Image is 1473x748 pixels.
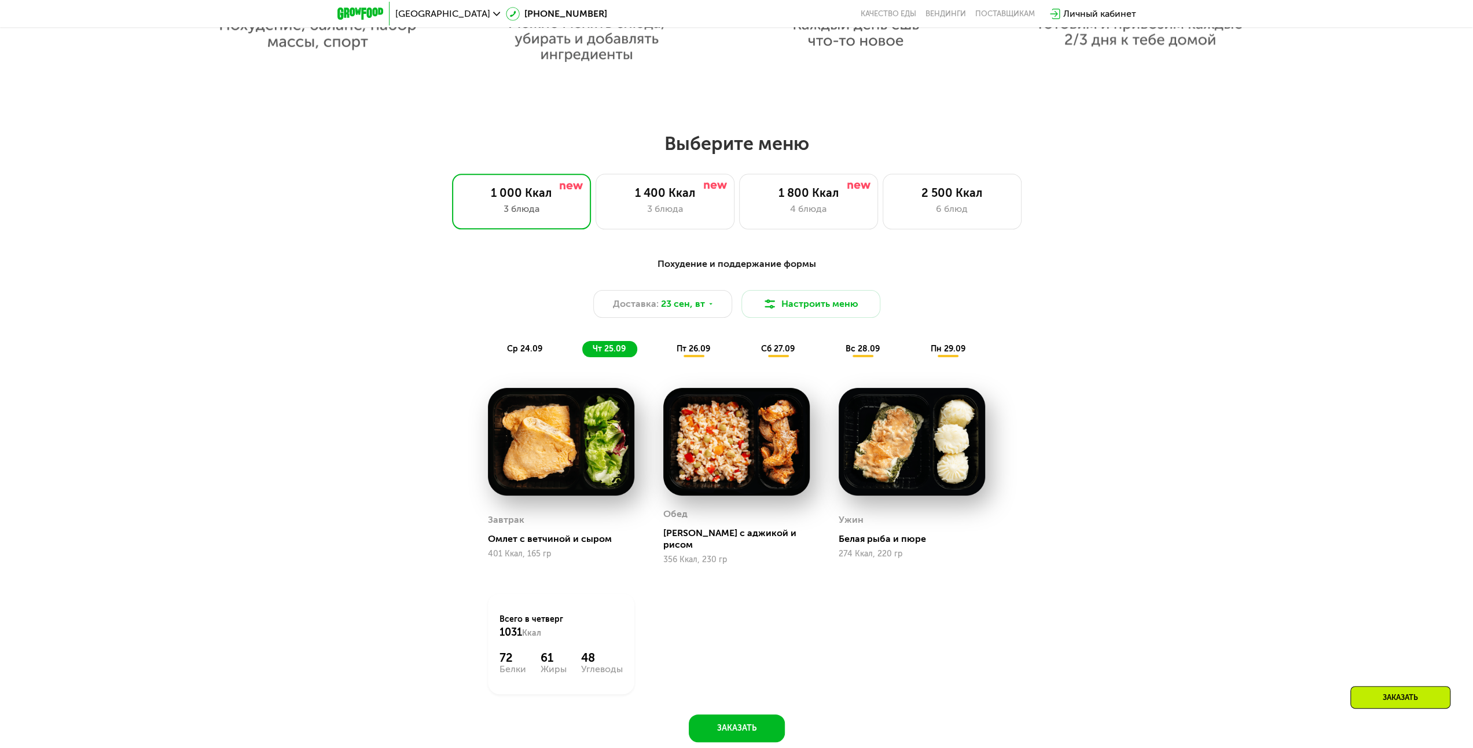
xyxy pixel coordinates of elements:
[464,186,579,200] div: 1 000 Ккал
[846,344,880,354] span: вс 28.09
[499,665,526,674] div: Белки
[488,549,634,559] div: 401 Ккал, 165 гр
[1350,686,1450,709] div: Заказать
[661,297,705,311] span: 23 сен, вт
[895,202,1009,216] div: 6 блюд
[464,202,579,216] div: 3 блюда
[499,626,522,639] span: 1031
[689,714,785,742] button: Заказать
[1063,7,1136,21] div: Личный кабинет
[593,344,626,354] span: чт 25.09
[507,344,542,354] span: ср 24.09
[839,533,994,545] div: Белая рыба и пюре
[663,527,819,551] div: [PERSON_NAME] с аджикой и рисом
[488,511,524,529] div: Завтрак
[839,511,864,529] div: Ужин
[394,257,1079,272] div: Похудение и поддержание формы
[613,297,659,311] span: Доставка:
[37,132,1436,155] h2: Выберите меню
[861,9,916,19] a: Качество еды
[663,505,688,523] div: Обед
[581,651,623,665] div: 48
[975,9,1035,19] div: поставщикам
[751,202,866,216] div: 4 блюда
[395,9,490,19] span: [GEOGRAPHIC_DATA]
[761,344,795,354] span: сб 27.09
[488,533,644,545] div: Омлет с ветчиной и сыром
[541,651,567,665] div: 61
[541,665,567,674] div: Жиры
[506,7,607,21] a: [PHONE_NUMBER]
[677,344,710,354] span: пт 26.09
[663,555,810,564] div: 356 Ккал, 230 гр
[895,186,1009,200] div: 2 500 Ккал
[608,202,722,216] div: 3 блюда
[499,651,526,665] div: 72
[925,9,966,19] a: Вендинги
[608,186,722,200] div: 1 400 Ккал
[741,290,880,318] button: Настроить меню
[522,628,541,638] span: Ккал
[581,665,623,674] div: Углеводы
[839,549,985,559] div: 274 Ккал, 220 гр
[751,186,866,200] div: 1 800 Ккал
[499,614,623,639] div: Всего в четверг
[930,344,965,354] span: пн 29.09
